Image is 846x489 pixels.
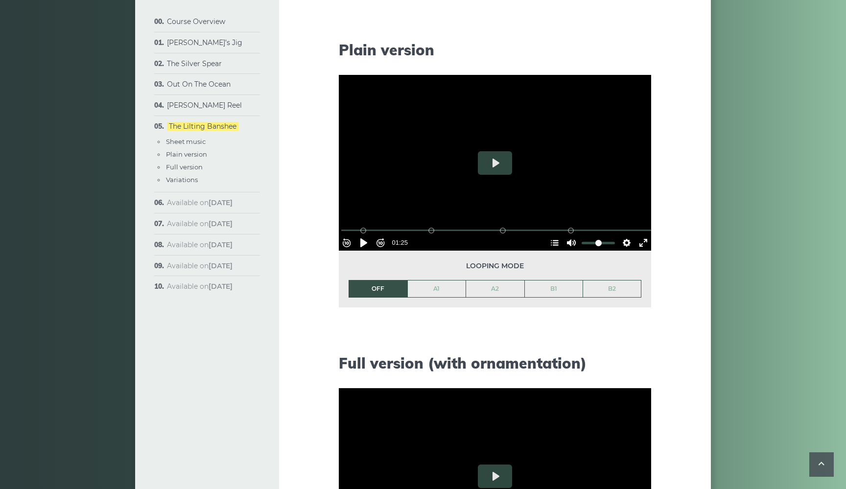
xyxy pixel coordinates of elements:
[209,198,233,207] strong: [DATE]
[167,240,233,249] span: Available on
[408,280,466,297] a: A1
[166,150,207,158] a: Plain version
[167,261,233,270] span: Available on
[339,354,651,372] h2: Full version (with ornamentation)
[166,163,203,171] a: Full version
[167,198,233,207] span: Available on
[167,101,242,110] a: [PERSON_NAME] Reel
[583,280,641,297] a: B2
[209,282,233,291] strong: [DATE]
[167,17,225,26] a: Course Overview
[166,176,198,184] a: Variations
[466,280,524,297] a: A2
[167,80,231,89] a: Out On The Ocean
[167,59,222,68] a: The Silver Spear
[209,219,233,228] strong: [DATE]
[167,219,233,228] span: Available on
[166,138,206,145] a: Sheet music
[209,261,233,270] strong: [DATE]
[349,260,641,272] span: Looping mode
[525,280,583,297] a: B1
[209,240,233,249] strong: [DATE]
[339,41,651,59] h2: Plain version
[167,122,238,131] a: The Lilting Banshee
[167,282,233,291] span: Available on
[167,38,242,47] a: [PERSON_NAME]’s Jig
